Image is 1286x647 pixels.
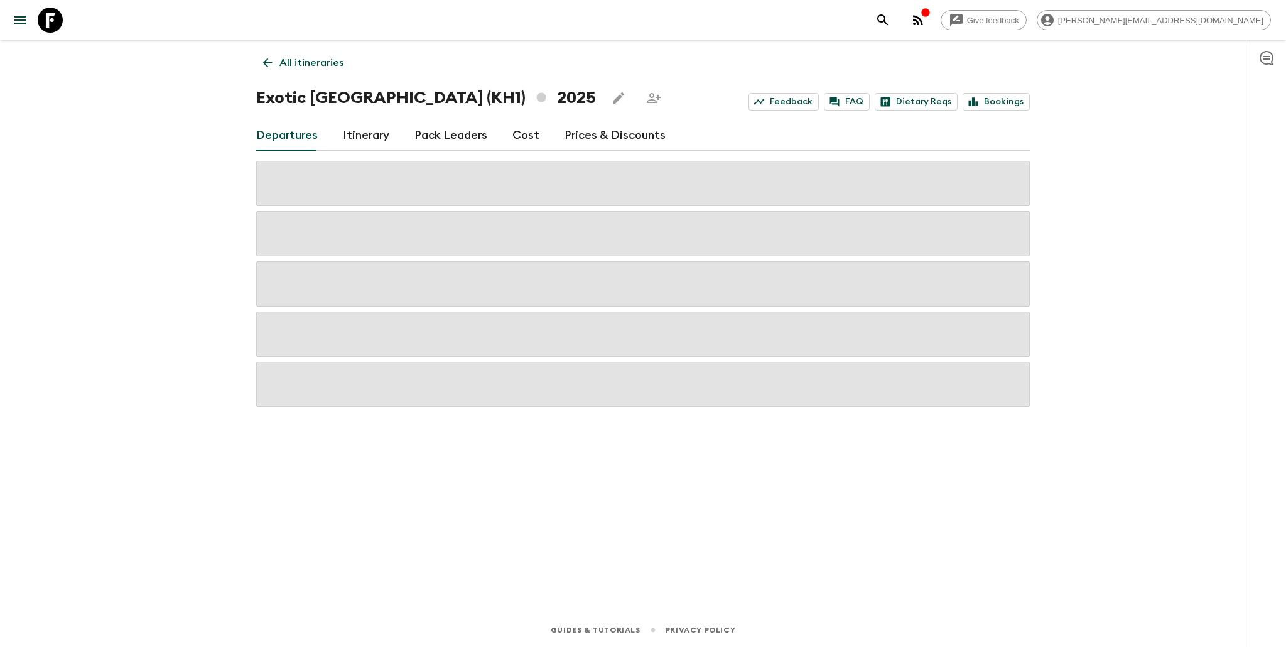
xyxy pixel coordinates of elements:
[960,16,1026,25] span: Give feedback
[606,85,631,111] button: Edit this itinerary
[256,50,350,75] a: All itineraries
[641,85,666,111] span: Share this itinerary
[1051,16,1270,25] span: [PERSON_NAME][EMAIL_ADDRESS][DOMAIN_NAME]
[512,121,539,151] a: Cost
[870,8,895,33] button: search adventures
[279,55,343,70] p: All itineraries
[963,93,1030,111] a: Bookings
[8,8,33,33] button: menu
[551,623,640,637] a: Guides & Tutorials
[875,93,958,111] a: Dietary Reqs
[256,85,596,111] h1: Exotic [GEOGRAPHIC_DATA] (KH1) 2025
[941,10,1027,30] a: Give feedback
[824,93,870,111] a: FAQ
[565,121,666,151] a: Prices & Discounts
[1037,10,1271,30] div: [PERSON_NAME][EMAIL_ADDRESS][DOMAIN_NAME]
[414,121,487,151] a: Pack Leaders
[666,623,735,637] a: Privacy Policy
[748,93,819,111] a: Feedback
[256,121,318,151] a: Departures
[343,121,389,151] a: Itinerary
